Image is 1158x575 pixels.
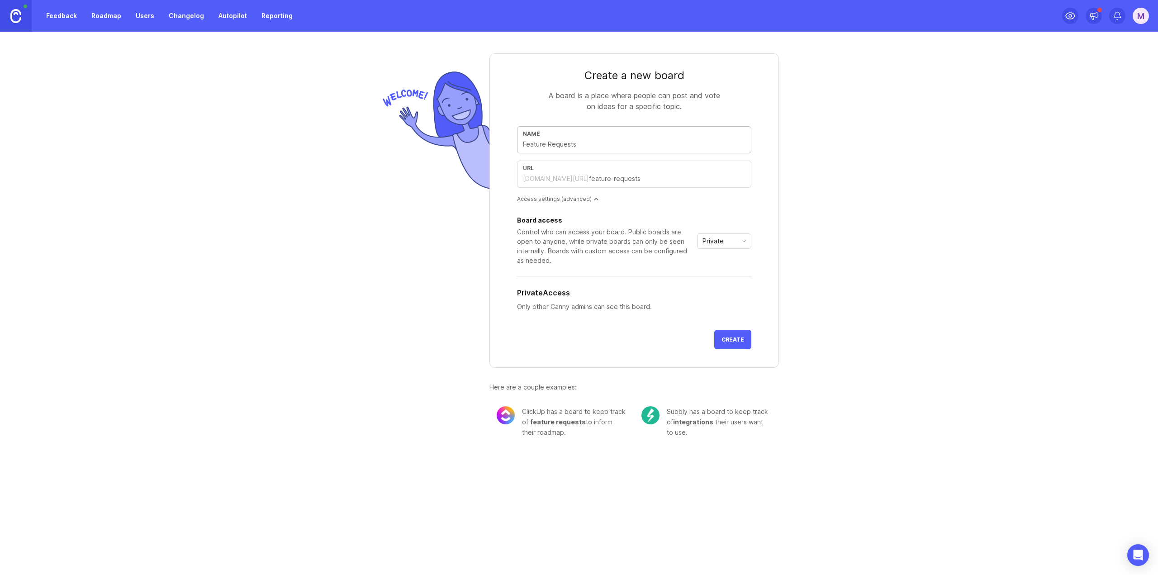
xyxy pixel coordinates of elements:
[1133,8,1149,24] button: M
[714,330,751,349] button: Create
[497,406,515,424] img: 8cacae02fdad0b0645cb845173069bf5.png
[517,217,693,223] div: Board access
[517,302,751,312] p: Only other Canny admins can see this board.
[523,139,745,149] input: Feature Requests
[86,8,127,24] a: Roadmap
[489,382,779,392] div: Here are a couple examples:
[736,238,751,245] svg: toggle icon
[697,233,751,249] div: toggle menu
[213,8,252,24] a: Autopilot
[517,68,751,83] div: Create a new board
[523,174,589,183] div: [DOMAIN_NAME][URL]
[702,236,724,246] span: Private
[10,9,21,23] img: Canny Home
[530,418,586,426] span: feature requests
[544,90,725,112] div: A board is a place where people can post and vote on ideas for a specific topic.
[721,336,744,343] span: Create
[522,406,627,437] div: ClickUp has a board to keep track of to inform their roadmap.
[673,418,713,426] span: integrations
[667,406,772,437] div: Subbly has a board to keep track of their users want to use.
[523,165,745,171] div: url
[1127,544,1149,566] div: Open Intercom Messenger
[41,8,82,24] a: Feedback
[517,227,693,265] div: Control who can access your board. Public boards are open to anyone, while private boards can onl...
[589,174,745,184] input: feature-requests
[130,8,160,24] a: Users
[163,8,209,24] a: Changelog
[379,68,489,193] img: welcome-img-178bf9fb836d0a1529256ffe415d7085.png
[523,130,745,137] div: Name
[641,406,660,424] img: c104e91677ce72f6b937eb7b5afb1e94.png
[517,195,751,203] div: Access settings (advanced)
[517,287,570,298] h5: Private Access
[256,8,298,24] a: Reporting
